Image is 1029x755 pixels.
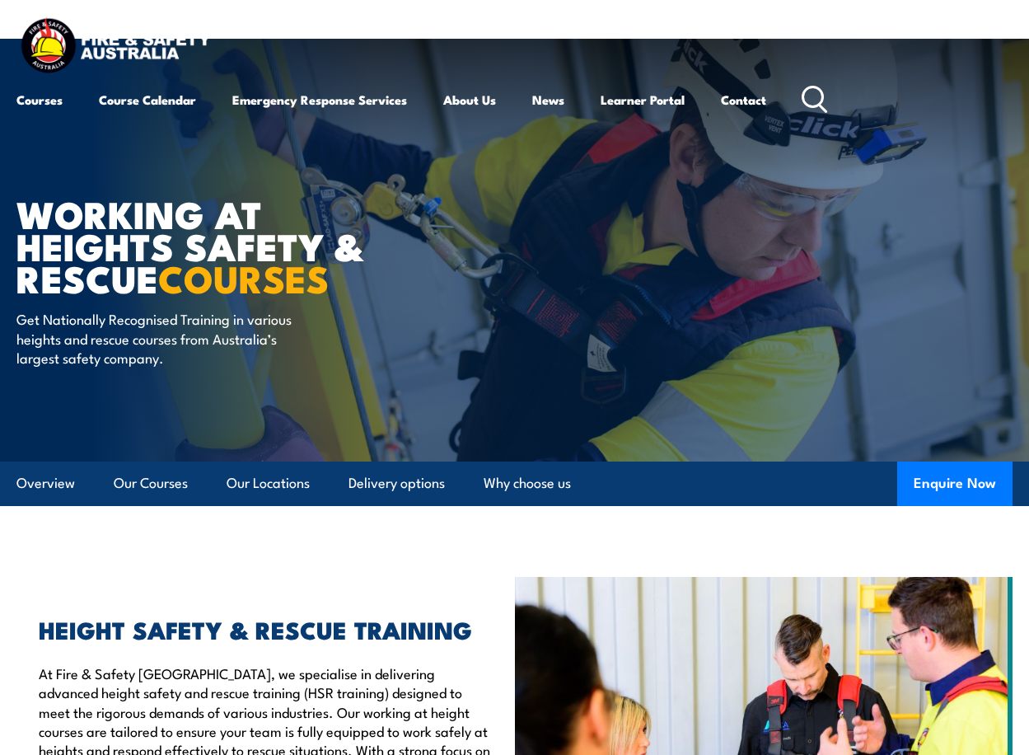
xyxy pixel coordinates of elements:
[114,462,188,505] a: Our Courses
[16,462,75,505] a: Overview
[16,80,63,120] a: Courses
[897,462,1013,506] button: Enquire Now
[532,80,564,120] a: News
[721,80,766,120] a: Contact
[39,618,490,640] h2: HEIGHT SAFETY & RESCUE TRAINING
[484,462,571,505] a: Why choose us
[99,80,196,120] a: Course Calendar
[348,462,445,505] a: Delivery options
[16,197,423,293] h1: WORKING AT HEIGHTS SAFETY & RESCUE
[601,80,685,120] a: Learner Portal
[232,80,407,120] a: Emergency Response Services
[443,80,496,120] a: About Us
[227,462,310,505] a: Our Locations
[158,249,329,306] strong: COURSES
[16,309,317,367] p: Get Nationally Recognised Training in various heights and rescue courses from Australia’s largest...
